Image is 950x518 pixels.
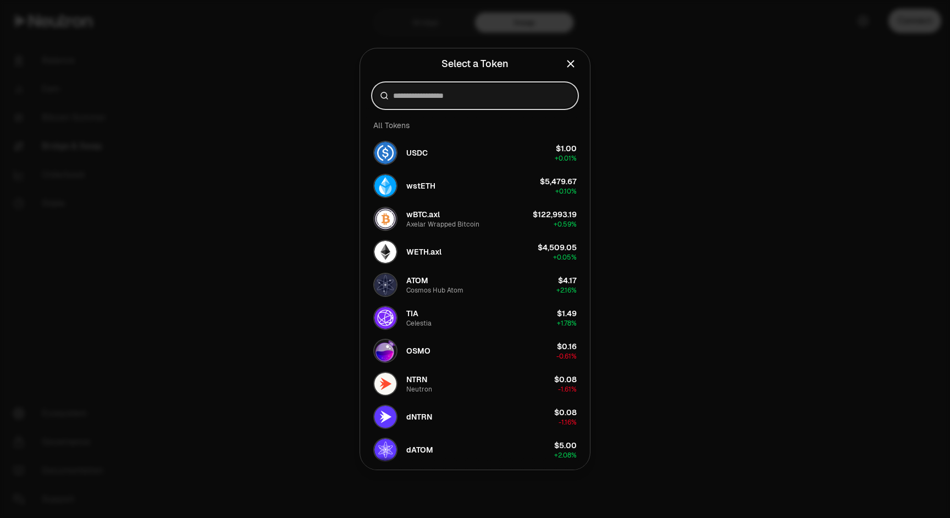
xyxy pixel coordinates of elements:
span: + 2.16% [556,286,577,295]
div: $1.00 [556,143,577,154]
button: Close [565,56,577,71]
img: TIA Logo [374,307,396,329]
span: + 1.78% [557,319,577,328]
span: OSMO [406,345,430,356]
div: $5.00 [554,440,577,451]
div: $4,509.05 [538,242,577,253]
div: $0.08 [554,374,577,385]
span: -0.61% [556,352,577,361]
span: USDC [406,147,428,158]
div: Cosmos Hub Atom [406,286,463,295]
div: $0.16 [557,341,577,352]
span: TIA [406,308,418,319]
div: Axelar Wrapped Bitcoin [406,220,479,229]
img: wstETH Logo [374,175,396,197]
div: $4.17 [558,275,577,286]
span: -1.16% [559,418,577,427]
span: ATOM [406,275,428,286]
button: dATOM LogodATOM$5.00+2.08% [367,433,583,466]
span: + 2.08% [554,451,577,460]
button: USDC LogoUSDC$1.00+0.01% [367,136,583,169]
img: OSMO Logo [374,340,396,362]
div: Celestia [406,319,432,328]
span: + 0.59% [554,220,577,229]
img: wBTC.axl Logo [374,208,396,230]
span: NTRN [406,374,427,385]
div: All Tokens [367,114,583,136]
button: wBTC.axl LogowBTC.axlAxelar Wrapped Bitcoin$122,993.19+0.59% [367,202,583,235]
div: Select a Token [441,56,509,71]
button: wstETH LogowstETH$5,479.67+0.10% [367,169,583,202]
div: $122,993.19 [533,209,577,220]
button: dNTRN LogodNTRN$0.08-1.16% [367,400,583,433]
div: Neutron [406,385,432,394]
img: dNTRN Logo [374,406,396,428]
img: ATOM Logo [374,274,396,296]
span: -1.61% [558,385,577,394]
img: WETH.axl Logo [374,241,396,263]
span: WETH.axl [406,246,441,257]
button: OSMO LogoOSMO$0.16-0.61% [367,334,583,367]
button: ATOM LogoATOMCosmos Hub Atom$4.17+2.16% [367,268,583,301]
span: wstETH [406,180,435,191]
button: NTRN LogoNTRNNeutron$0.08-1.61% [367,367,583,400]
span: dNTRN [406,411,432,422]
button: TIA LogoTIACelestia$1.49+1.78% [367,301,583,334]
span: wBTC.axl [406,209,440,220]
span: + 0.05% [553,253,577,262]
img: USDC Logo [374,142,396,164]
span: + 0.01% [555,154,577,163]
span: dATOM [406,444,433,455]
div: $0.08 [554,407,577,418]
img: dATOM Logo [374,439,396,461]
img: NTRN Logo [374,373,396,395]
div: $1.49 [557,308,577,319]
button: WETH.axl LogoWETH.axl$4,509.05+0.05% [367,235,583,268]
div: $5,479.67 [540,176,577,187]
span: + 0.10% [555,187,577,196]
